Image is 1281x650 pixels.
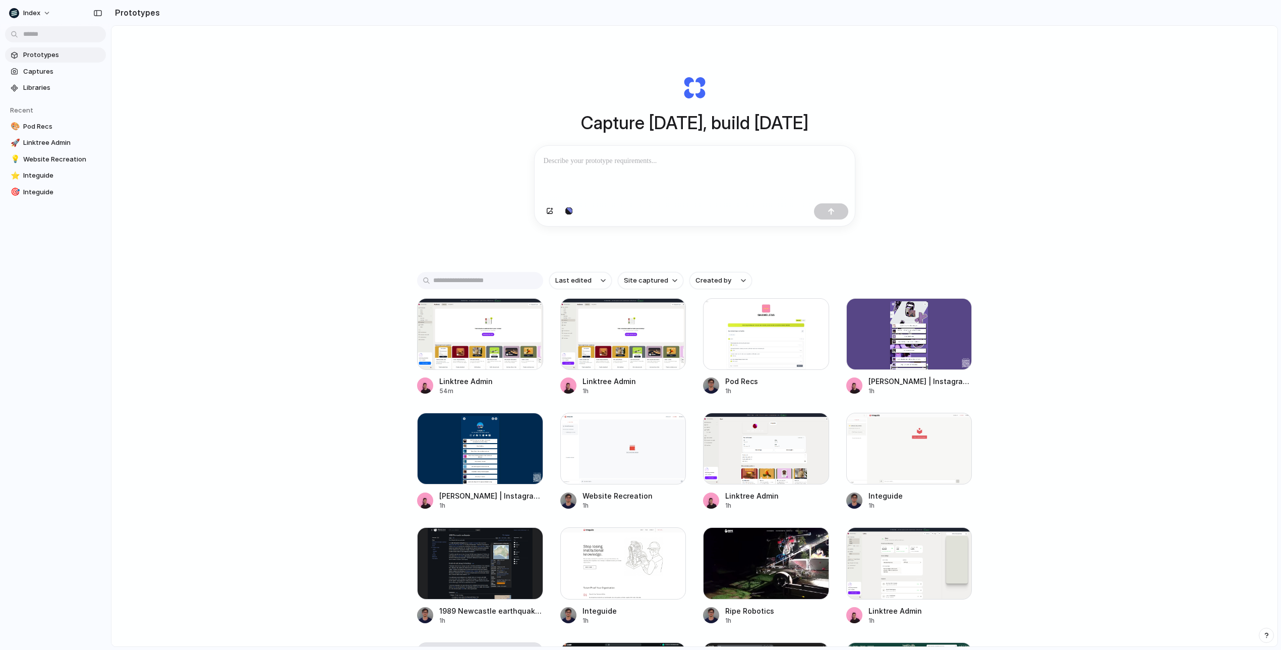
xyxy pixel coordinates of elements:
[581,110,808,136] h1: Capture [DATE], build [DATE]
[111,7,160,19] h2: Prototypes
[583,376,636,387] div: Linktree Admin
[868,606,922,616] div: Linktree Admin
[868,501,903,510] div: 1h
[5,119,106,134] a: 🎨Pod Recs
[868,387,972,396] div: 1h
[703,298,829,396] a: Pod RecsPod Recs1h
[583,606,617,616] div: Integuide
[725,606,774,616] div: Ripe Robotics
[868,376,972,387] div: [PERSON_NAME] | Instagram, TikTok | Linktree
[689,272,752,289] button: Created by
[439,376,493,387] div: Linktree Admin
[549,272,612,289] button: Last edited
[10,106,33,114] span: Recent
[439,501,543,510] div: 1h
[555,276,592,286] span: Last edited
[9,187,19,197] button: 🎯
[23,138,102,148] span: Linktree Admin
[9,154,19,165] button: 💡
[23,154,102,165] span: Website Recreation
[703,413,829,510] a: Linktree AdminLinktree Admin1h
[9,138,19,148] button: 🚀
[23,122,102,132] span: Pod Recs
[5,152,106,167] a: 💡Website Recreation
[725,501,779,510] div: 1h
[560,527,686,625] a: InteguideInteguide1h
[695,276,731,286] span: Created by
[23,171,102,181] span: Integuide
[23,67,102,77] span: Captures
[725,491,779,501] div: Linktree Admin
[583,387,636,396] div: 1h
[11,153,18,165] div: 💡
[868,491,903,501] div: Integuide
[417,413,543,510] a: Coldplay | Instagram, Facebook, TikTok | Linktree[PERSON_NAME] | Instagram, Facebook, TikTok | Li...
[868,616,922,625] div: 1h
[9,122,19,132] button: 🎨
[583,491,653,501] div: Website Recreation
[846,298,972,396] a: Olivia Rodrigo | Instagram, TikTok | Linktree[PERSON_NAME] | Instagram, TikTok | Linktree1h
[703,527,829,625] a: Ripe RoboticsRipe Robotics1h
[23,83,102,93] span: Libraries
[9,171,19,181] button: ⭐
[5,5,56,21] button: Index
[583,501,653,510] div: 1h
[417,298,543,396] a: Linktree AdminLinktree Admin54m
[846,413,972,510] a: InteguideInteguide1h
[23,8,40,18] span: Index
[618,272,683,289] button: Site captured
[624,276,668,286] span: Site captured
[439,387,493,396] div: 54m
[5,135,106,150] a: 🚀Linktree Admin
[439,616,543,625] div: 1h
[439,491,543,501] div: [PERSON_NAME] | Instagram, Facebook, TikTok | Linktree
[5,47,106,63] a: Prototypes
[417,527,543,625] a: 1989 Newcastle earthquake - Wikipedia1989 Newcastle earthquake - Wikipedia1h
[23,50,102,60] span: Prototypes
[11,137,18,149] div: 🚀
[11,121,18,132] div: 🎨
[5,64,106,79] a: Captures
[725,616,774,625] div: 1h
[11,186,18,198] div: 🎯
[725,376,758,387] div: Pod Recs
[5,80,106,95] a: Libraries
[560,298,686,396] a: Linktree AdminLinktree Admin1h
[725,387,758,396] div: 1h
[560,413,686,510] a: Website RecreationWebsite Recreation1h
[846,527,972,625] a: Linktree AdminLinktree Admin1h
[5,168,106,183] a: ⭐Integuide
[583,616,617,625] div: 1h
[439,606,543,616] div: 1989 Newcastle earthquake - Wikipedia
[23,187,102,197] span: Integuide
[5,185,106,200] a: 🎯Integuide
[11,170,18,182] div: ⭐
